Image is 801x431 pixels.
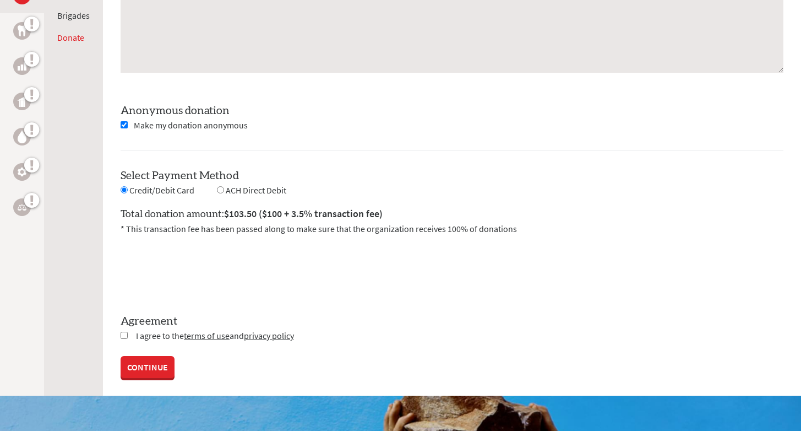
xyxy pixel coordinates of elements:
[57,31,90,44] li: Donate
[57,32,84,43] a: Donate
[13,198,31,216] a: Legal Empowerment
[18,96,26,107] img: Public Health
[13,128,31,146] a: Water
[13,57,31,75] a: Business
[13,22,31,40] a: Dental
[121,105,230,116] label: Anonymous donation
[18,25,26,36] img: Dental
[244,330,294,341] a: privacy policy
[121,356,175,378] a: CONTINUE
[13,93,31,110] a: Public Health
[57,10,90,21] a: Brigades
[121,249,288,292] iframe: reCAPTCHA
[121,170,239,181] label: Select Payment Method
[121,206,383,222] label: Total donation amount:
[224,207,383,220] span: $103.50 ($100 + 3.5% transaction fee)
[184,330,230,341] a: terms of use
[226,185,286,196] span: ACH Direct Debit
[18,62,26,71] img: Business
[18,130,26,143] img: Water
[136,330,294,341] span: I agree to the and
[13,163,31,181] a: Engineering
[18,168,26,176] img: Engineering
[134,120,248,131] span: Make my donation anonymous
[129,185,194,196] span: Credit/Debit Card
[121,314,783,329] label: Agreement
[18,204,26,211] img: Legal Empowerment
[121,222,783,235] p: * This transaction fee has been passed along to make sure that the organization receives 100% of ...
[57,9,90,22] li: Brigades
